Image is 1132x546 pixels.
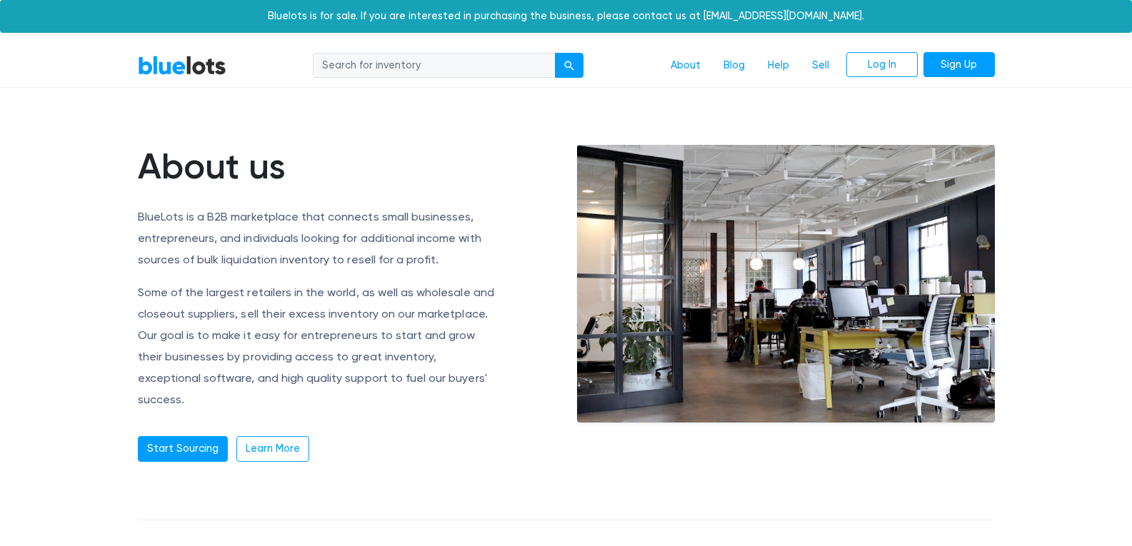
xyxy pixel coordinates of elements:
[801,52,841,79] a: Sell
[659,52,712,79] a: About
[846,52,918,78] a: Log In
[138,55,226,76] a: BlueLots
[138,206,499,271] p: BlueLots is a B2B marketplace that connects small businesses, entrepreneurs, and individuals look...
[236,436,309,462] a: Learn More
[756,52,801,79] a: Help
[313,53,556,79] input: Search for inventory
[923,52,995,78] a: Sign Up
[138,436,228,462] a: Start Sourcing
[138,145,499,188] h1: About us
[577,145,995,423] img: office-e6e871ac0602a9b363ffc73e1d17013cb30894adc08fbdb38787864bb9a1d2fe.jpg
[712,52,756,79] a: Blog
[138,282,499,410] p: Some of the largest retailers in the world, as well as wholesale and closeout suppliers, sell the...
